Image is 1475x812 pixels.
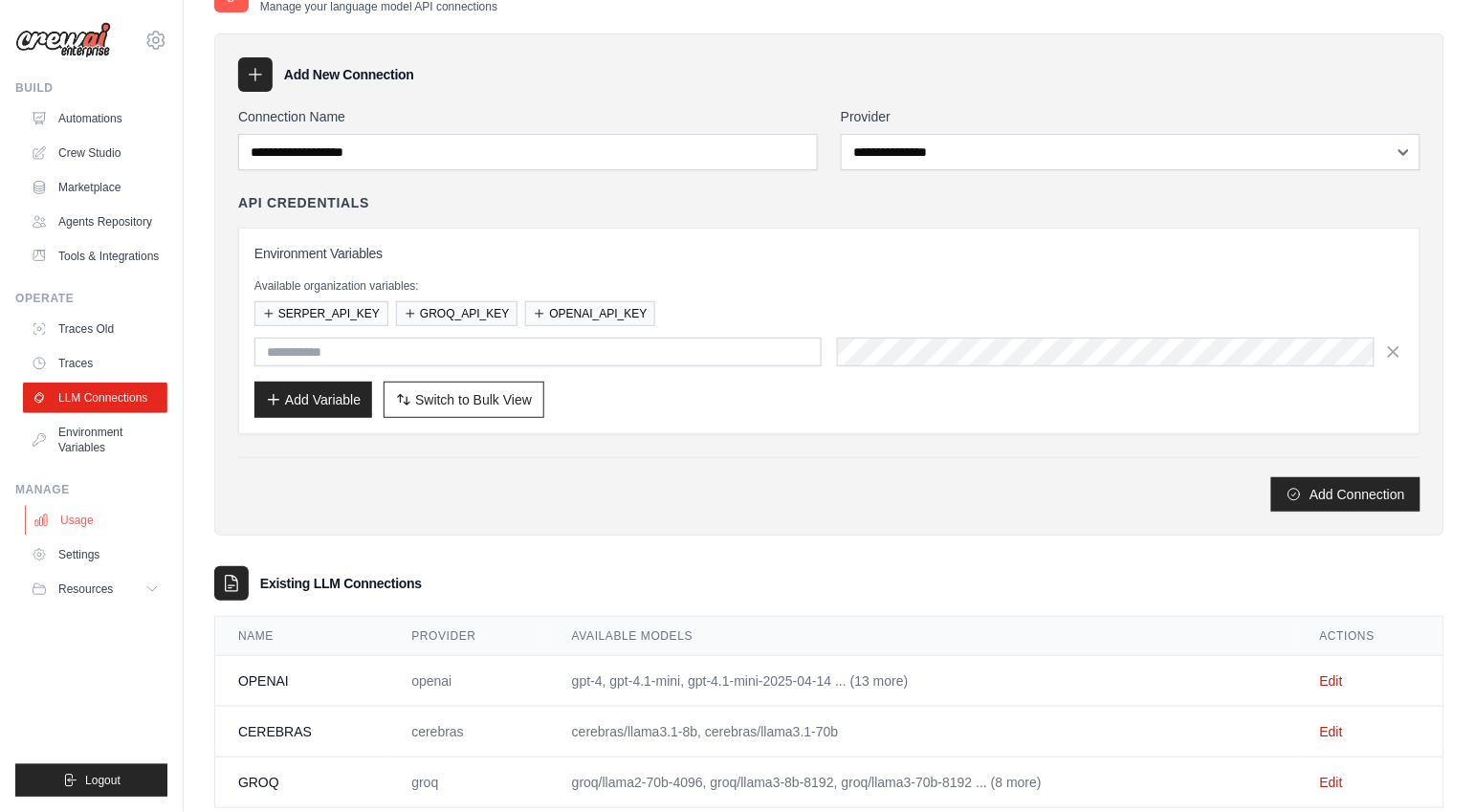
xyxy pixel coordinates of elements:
th: Available Models [549,617,1297,656]
a: Agents Repository [23,207,167,237]
a: Automations [23,103,167,134]
a: Traces Old [23,314,167,344]
td: openai [388,656,549,707]
a: Usage [25,505,169,536]
div: Build [15,80,167,96]
span: Resources [58,582,113,597]
th: Actions [1297,617,1443,656]
h4: API Credentials [238,193,369,212]
td: groq [388,757,549,808]
button: Resources [23,574,167,604]
h3: Add New Connection [284,65,414,84]
button: Logout [15,764,167,797]
a: Marketplace [23,172,167,203]
div: Operate [15,291,167,306]
a: Edit [1320,775,1343,790]
button: OPENAI_API_KEY [525,301,655,326]
td: CEREBRAS [215,707,388,757]
label: Provider [841,107,1420,126]
button: Add Connection [1271,477,1420,512]
a: Tools & Integrations [23,241,167,272]
td: cerebras/llama3.1-8b, cerebras/llama3.1-70b [549,707,1297,757]
button: SERPER_API_KEY [254,301,388,326]
a: LLM Connections [23,383,167,413]
a: Environment Variables [23,417,167,463]
th: Provider [388,617,549,656]
a: Edit [1320,673,1343,689]
td: cerebras [388,707,549,757]
p: Available organization variables: [254,278,1404,294]
label: Connection Name [238,107,818,126]
h3: Existing LLM Connections [260,574,422,593]
img: Logo [15,22,111,58]
span: Logout [85,773,121,788]
button: Add Variable [254,382,372,418]
a: Traces [23,348,167,379]
td: gpt-4, gpt-4.1-mini, gpt-4.1-mini-2025-04-14 ... (13 more) [549,656,1297,707]
div: Manage [15,482,167,497]
a: Crew Studio [23,138,167,168]
span: Switch to Bulk View [415,390,532,409]
td: OPENAI [215,656,388,707]
td: groq/llama2-70b-4096, groq/llama3-8b-8192, groq/llama3-70b-8192 ... (8 more) [549,757,1297,808]
td: GROQ [215,757,388,808]
button: GROQ_API_KEY [396,301,517,326]
th: Name [215,617,388,656]
h3: Environment Variables [254,244,1404,263]
a: Edit [1320,724,1343,739]
button: Switch to Bulk View [384,382,544,418]
a: Settings [23,539,167,570]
